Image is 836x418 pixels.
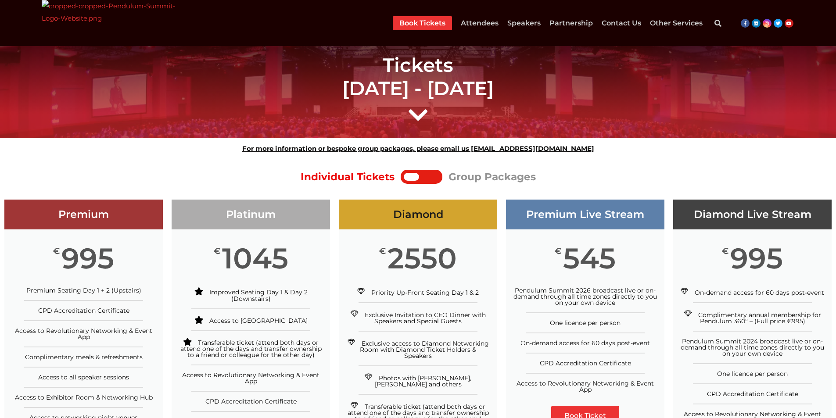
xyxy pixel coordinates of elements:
[209,317,308,325] span: Access to [GEOGRAPHIC_DATA]
[339,208,497,221] h3: Diamond
[15,393,153,401] span: Access to Exhibitor Room & Networking Hub
[15,327,152,341] span: Access to Revolutionary Networking & Event App
[205,397,297,405] span: CPD Accreditation Certificate
[730,247,783,270] span: 995
[563,247,616,270] span: 545
[360,339,489,360] span: Exclusive access to Diamond Networking Room with Diamond Ticket Holders & Speakers
[448,168,536,186] div: Group Packages
[4,208,163,221] h3: Premium
[520,339,650,347] span: On-demand access for 60 days post-event
[399,16,445,30] a: Book Tickets
[549,16,593,30] a: Partnership
[172,208,330,221] h3: Platinum
[506,208,664,221] h3: Premium Live Stream
[180,339,322,359] span: Transferable ticket (attend both days or attend one of the days and transfer ownership to a frien...
[375,374,472,388] span: Photos with [PERSON_NAME], [PERSON_NAME] and others
[388,247,457,270] span: 2550
[172,54,664,100] h1: Tickets [DATE] - [DATE]
[242,144,594,153] strong: For more information or bespoke group packages, please email us [EMAIL_ADDRESS][DOMAIN_NAME]
[695,289,824,297] span: On-demand access for 60 days post-event
[698,311,821,325] span: Complimentary annual membership for Pendulum 360° – (Full price €995)
[722,247,729,256] span: €
[707,390,798,398] span: CPD Accreditation Certificate
[301,168,395,186] div: Individual Tickets
[53,247,60,256] span: €
[393,16,703,30] nav: Menu
[38,307,129,314] span: CPD Accreditation Certificate
[209,288,308,302] span: Improved Seating Day 1 & Day 2 (Downstairs)
[371,289,479,297] span: Priority Up-Front Seating Day 1 & 2
[517,379,654,393] span: Access to Revolutionary Networking & Event App
[25,353,143,361] span: Complimentary meals & refreshments
[709,14,727,32] div: Search
[550,319,621,327] span: One licence per person
[379,247,386,256] span: €
[38,373,129,381] span: Access to all speaker sessions
[222,247,288,270] span: 1045
[673,208,832,221] h3: Diamond Live Stream
[540,359,631,367] span: CPD Accreditation Certificate
[717,370,788,378] span: One licence per person
[681,337,824,357] span: Pendulum Summit 2024 broadcast live or on-demand through all time zones directly to you on your o...
[650,16,703,30] a: Other Services
[602,16,641,30] a: Contact Us
[214,247,221,256] span: €
[26,286,141,294] span: Premium Seating Day 1 + 2 (Upstairs)
[365,311,486,325] span: Exclusive Invitation to CEO Dinner with Speakers and Special Guests
[507,16,541,30] a: Speakers
[182,371,319,385] span: Access to Revolutionary Networking & Event App
[61,247,114,270] span: 995
[513,286,657,307] span: Pendulum Summit 2026 broadcast live or on-demand through all time zones directly to you on your o...
[461,16,499,30] a: Attendees
[555,247,562,256] span: €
